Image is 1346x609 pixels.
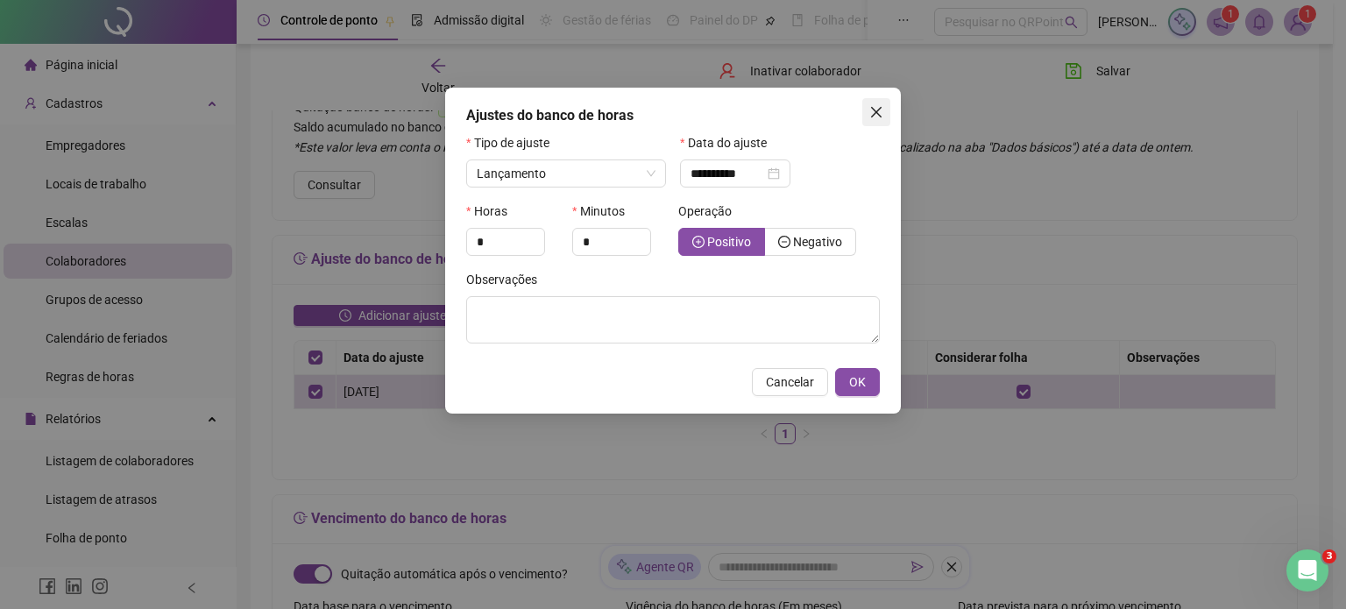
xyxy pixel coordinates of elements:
button: Cancelar [752,368,828,396]
span: Positivo [707,235,751,249]
span: Lançamento [477,166,546,181]
label: Data do ajuste [680,133,778,152]
span: 3 [1322,549,1336,563]
label: Minutos [572,202,636,221]
label: Operação [678,202,743,221]
label: Observações [466,270,549,289]
div: Ajustes do banco de horas [466,105,880,126]
span: OK [849,372,866,392]
button: OK [835,368,880,396]
label: Horas [466,202,519,221]
span: Cancelar [766,372,814,392]
span: close [869,105,883,119]
button: Close [862,98,890,126]
iframe: Intercom live chat [1286,549,1328,591]
span: Negativo [793,235,842,249]
span: plus-circle [692,236,705,248]
span: minus-circle [778,236,790,248]
label: Tipo de ajuste [466,133,561,152]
